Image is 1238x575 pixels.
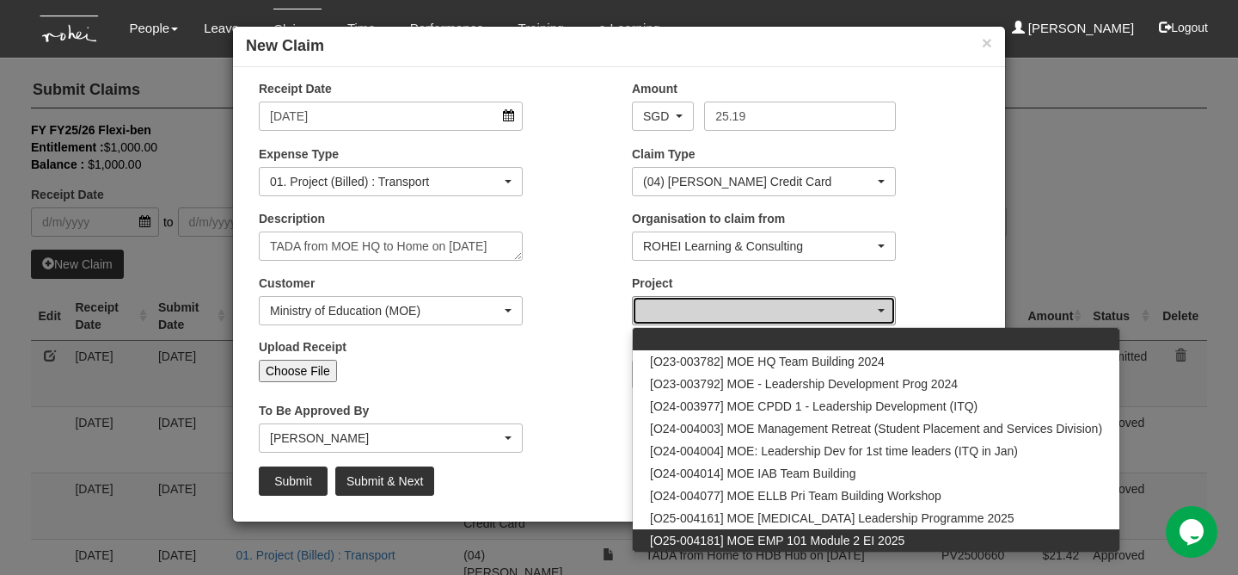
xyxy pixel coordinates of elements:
label: Organisation to claim from [632,210,785,227]
input: Choose File [259,360,337,382]
span: [O24-004077] MOE ELLB Pri Team Building Workshop [650,487,941,504]
button: (04) Roy's Credit Card [632,167,896,196]
button: Ministry of Education (MOE) [259,296,523,325]
div: [PERSON_NAME] [270,430,501,447]
input: Submit [259,467,328,496]
label: Receipt Date [259,80,332,97]
span: [O25-004181] MOE EMP 101 Module 2 EI 2025 [650,532,904,549]
input: d/m/yyyy [259,102,523,131]
div: ROHEI Learning & Consulting [643,238,874,255]
label: To Be Approved By [259,402,369,419]
span: [O25-004161] MOE [MEDICAL_DATA] Leadership Programme 2025 [650,510,1014,527]
button: SGD [632,102,694,131]
div: 01. Project (Billed) : Transport [270,173,501,190]
span: [O24-004003] MOE Management Retreat (Student Placement and Services Division) [650,420,1102,437]
label: Amount [632,80,677,97]
label: Customer [259,275,315,292]
span: [O24-004014] MOE IAB Team Building [650,465,855,482]
label: Project [632,275,672,292]
b: New Claim [246,37,324,54]
span: [O23-003782] MOE HQ Team Building 2024 [650,353,885,370]
label: Upload Receipt [259,338,346,356]
button: 01. Project (Billed) : Transport [259,167,523,196]
div: Ministry of Education (MOE) [270,302,501,319]
label: Description [259,210,325,227]
button: × [982,34,992,52]
input: Submit & Next [335,467,434,496]
button: Royston Choo [259,424,523,453]
iframe: chat widget [1166,506,1221,558]
span: [O23-003792] MOE - Leadership Development Prog 2024 [650,375,958,393]
label: Expense Type [259,145,339,163]
span: [O24-003977] MOE CPDD 1 - Leadership Development (ITQ) [650,398,978,415]
button: ROHEI Learning & Consulting [632,232,896,261]
label: Claim Type [632,145,696,163]
span: [O24-004004] MOE: Leadership Dev for 1st time leaders (ITQ in Jan) [650,442,1018,460]
div: (04) [PERSON_NAME] Credit Card [643,173,874,190]
div: SGD [643,108,672,125]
